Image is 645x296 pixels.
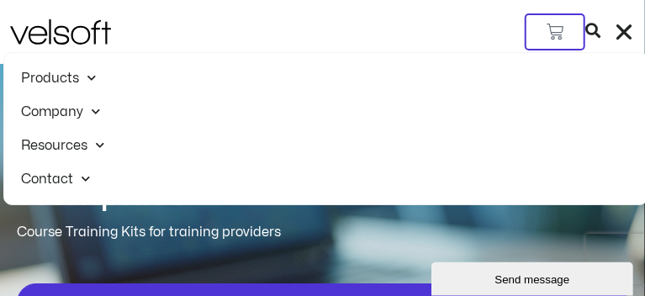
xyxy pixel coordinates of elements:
iframe: chat widget [431,259,637,296]
p: Course Training Kits for training providers [17,222,628,243]
img: Velsoft Training Materials [10,19,111,45]
div: Menu Toggle [613,21,635,43]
